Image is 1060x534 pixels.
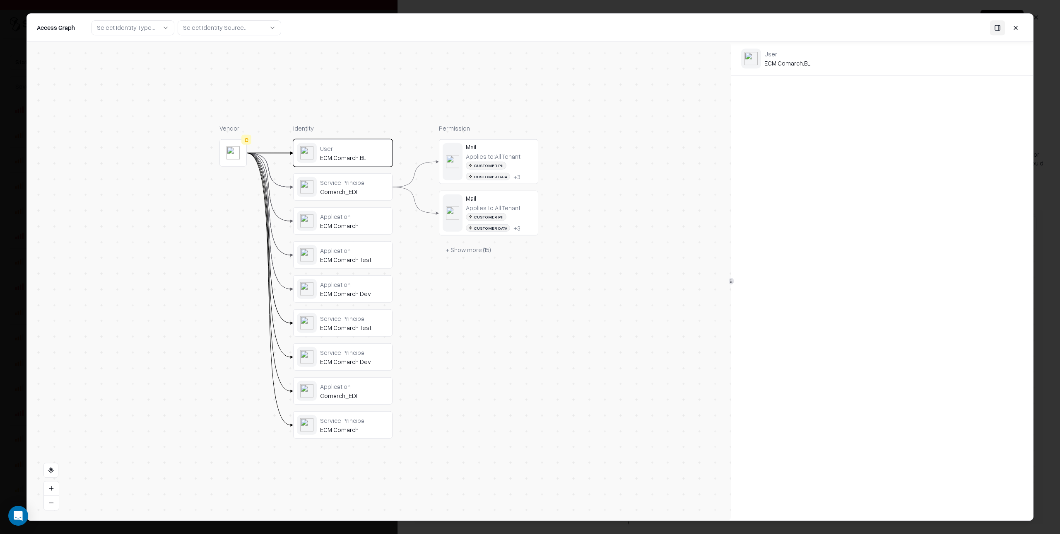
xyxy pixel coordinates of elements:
div: Application [320,246,389,254]
div: + 3 [513,172,520,180]
div: Mail [466,143,535,150]
div: Applies to: All Tenant [466,152,520,160]
div: ECM Comarch Dev [320,290,389,297]
div: Vendor [219,124,247,133]
div: Identity [293,124,393,133]
div: ECM.Comarch.BL [764,50,810,67]
div: ECM Comarch Test [320,256,389,263]
div: Application [320,212,389,220]
div: ECM Comarch Dev [320,358,389,365]
div: Application [320,382,389,390]
div: Service Principal [320,178,389,186]
div: ECM Comarch Test [320,324,389,331]
div: User [764,50,810,58]
div: Customer PII [466,213,506,221]
img: entra [744,52,758,65]
div: Select Identity Type... [97,23,155,32]
div: + 3 [513,224,520,231]
div: Select Identity Source... [183,23,248,32]
div: Comarch_EDI [320,188,389,195]
button: +3 [513,224,520,231]
div: Applies to: All Tenant [466,204,520,211]
div: Customer Data [466,224,510,232]
div: User [320,144,389,152]
div: ECM Comarch [320,426,389,433]
div: Comarch_EDI [320,392,389,399]
div: Service Principal [320,416,389,424]
div: ECM.Comarch.BL [320,154,389,161]
div: Permission [439,124,538,133]
div: Customer PII [466,162,506,170]
div: Mail [466,194,535,202]
div: Application [320,280,389,288]
button: Select Identity Type... [92,20,174,35]
div: Service Principal [320,348,389,356]
div: Access Graph [37,23,75,32]
div: Service Principal [320,314,389,322]
div: ECM Comarch [320,222,389,229]
button: Select Identity Source... [178,20,281,35]
button: +3 [513,172,520,180]
button: + Show more (15) [439,242,498,257]
div: C [241,135,251,145]
div: Customer Data [466,172,510,180]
